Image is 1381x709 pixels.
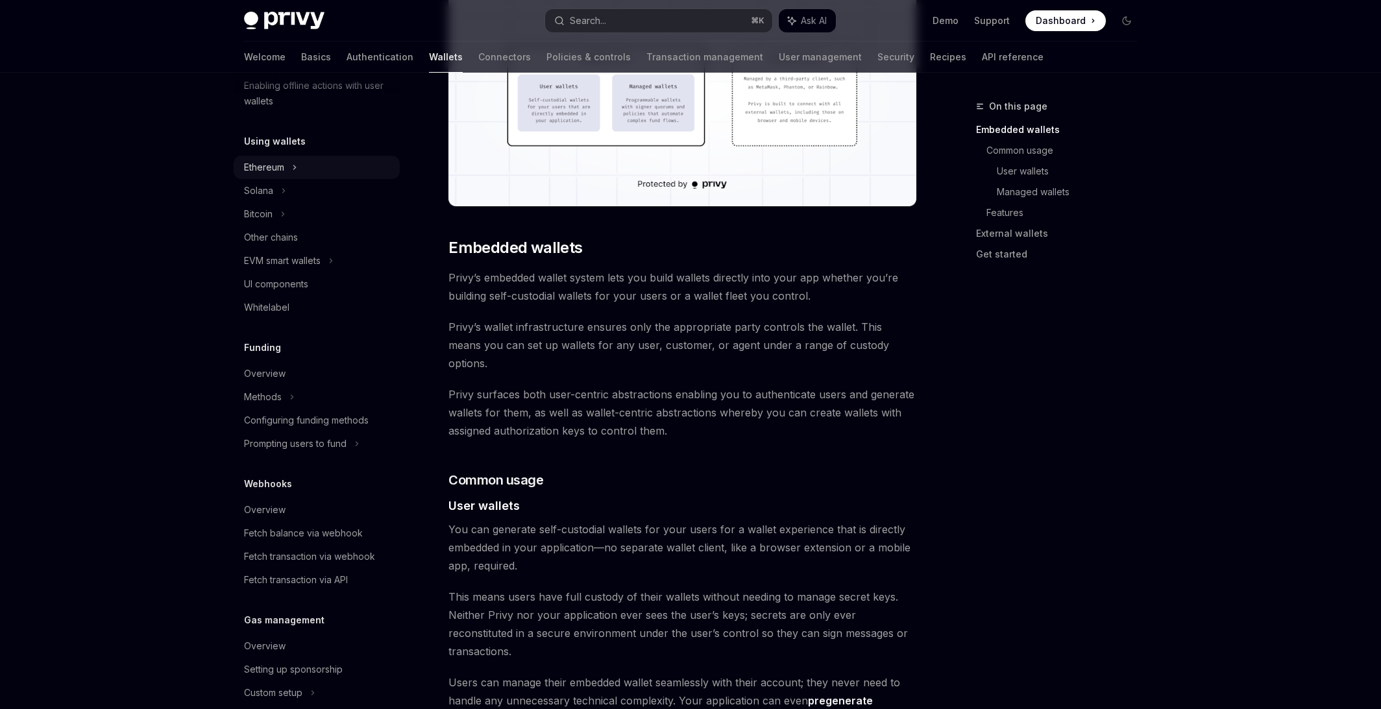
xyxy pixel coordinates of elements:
div: Fetch transaction via webhook [244,549,375,564]
div: Enabling offline actions with user wallets [244,78,392,109]
span: User wallets [448,497,520,514]
a: Embedded wallets [976,119,1147,140]
a: Overview [234,362,400,385]
div: Methods [244,389,282,405]
a: Recipes [930,42,966,73]
h5: Funding [244,340,281,355]
div: Search... [570,13,606,29]
span: ⌘ K [751,16,764,26]
div: Fetch balance via webhook [244,525,363,541]
a: User wallets [997,161,1147,182]
span: Privy’s embedded wallet system lets you build wallets directly into your app whether you’re build... [448,269,916,305]
a: Security [877,42,914,73]
div: Configuring funding methods [244,413,369,428]
h5: Webhooks [244,476,292,492]
a: Policies & controls [546,42,631,73]
a: Get started [976,244,1147,265]
a: Demo [933,14,959,27]
span: Ask AI [801,14,827,27]
button: Search...⌘K [545,9,772,32]
span: Embedded wallets [448,237,582,258]
div: Fetch transaction via API [244,572,348,588]
a: API reference [982,42,1044,73]
a: Configuring funding methods [234,409,400,432]
div: EVM smart wallets [244,253,321,269]
a: Transaction management [646,42,763,73]
h5: Using wallets [244,134,306,149]
span: Common usage [448,471,543,489]
div: Overview [244,638,286,654]
a: Common usage [986,140,1147,161]
div: Solana [244,183,273,198]
span: You can generate self-custodial wallets for your users for a wallet experience that is directly e... [448,520,916,575]
span: On this page [989,99,1047,114]
a: User management [779,42,862,73]
a: Authentication [347,42,413,73]
a: Overview [234,634,400,658]
div: Setting up sponsorship [244,662,343,677]
h5: Gas management [244,612,324,628]
div: Custom setup [244,685,302,701]
a: Basics [301,42,331,73]
a: UI components [234,272,400,296]
span: This means users have full custody of their wallets without needing to manage secret keys. Neithe... [448,588,916,660]
a: Fetch transaction via API [234,568,400,592]
button: Toggle dark mode [1116,10,1137,31]
a: Welcome [244,42,286,73]
div: Prompting users to fund [244,436,347,451]
a: Managed wallets [997,182,1147,202]
a: Support [974,14,1010,27]
div: Overview [244,366,286,381]
div: Ethereum [244,160,284,175]
a: External wallets [976,223,1147,244]
div: Bitcoin [244,206,273,222]
a: Overview [234,498,400,522]
a: Dashboard [1025,10,1106,31]
a: Wallets [429,42,463,73]
a: Fetch balance via webhook [234,522,400,545]
img: dark logo [244,12,324,30]
button: Ask AI [779,9,836,32]
div: Other chains [244,230,298,245]
div: UI components [244,276,308,292]
div: Whitelabel [244,300,289,315]
span: Privy’s wallet infrastructure ensures only the appropriate party controls the wallet. This means ... [448,318,916,372]
a: Whitelabel [234,296,400,319]
a: Enabling offline actions with user wallets [234,74,400,113]
a: Fetch transaction via webhook [234,545,400,568]
span: Dashboard [1036,14,1086,27]
a: Other chains [234,226,400,249]
a: Connectors [478,42,531,73]
span: Privy surfaces both user-centric abstractions enabling you to authenticate users and generate wal... [448,385,916,440]
a: Features [986,202,1147,223]
a: Setting up sponsorship [234,658,400,681]
div: Overview [244,502,286,518]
